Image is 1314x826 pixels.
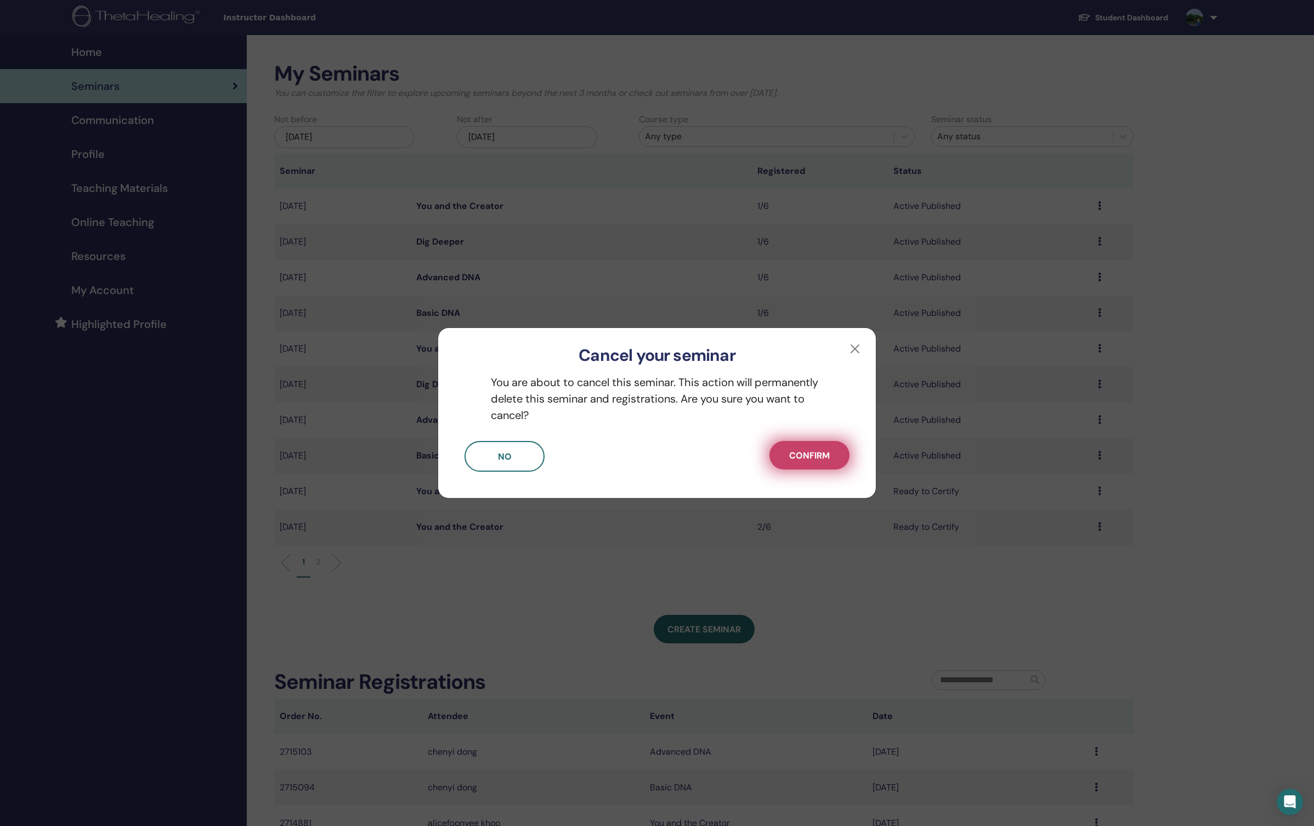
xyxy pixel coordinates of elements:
button: No [465,441,545,472]
h3: Cancel your seminar [456,346,858,365]
div: Open Intercom Messenger [1277,789,1303,815]
p: You are about to cancel this seminar. This action will permanently delete this seminar and regist... [465,374,849,423]
span: No [498,451,512,462]
span: Confirm [789,450,830,461]
button: Confirm [769,441,849,469]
